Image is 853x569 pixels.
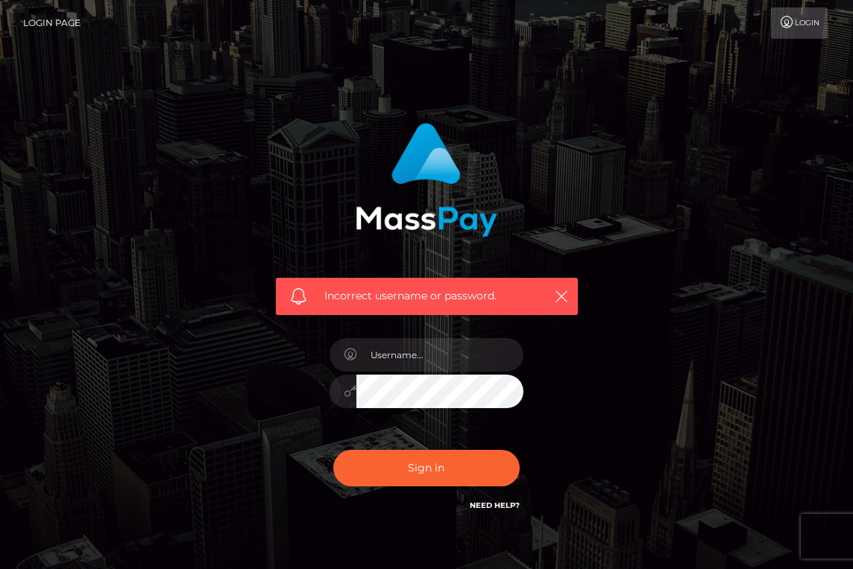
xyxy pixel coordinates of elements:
[324,288,537,304] span: Incorrect username or password.
[333,450,520,486] button: Sign in
[356,123,497,237] img: MassPay Login
[356,338,523,372] input: Username...
[771,7,828,39] a: Login
[23,7,81,39] a: Login Page
[470,500,520,510] a: Need Help?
